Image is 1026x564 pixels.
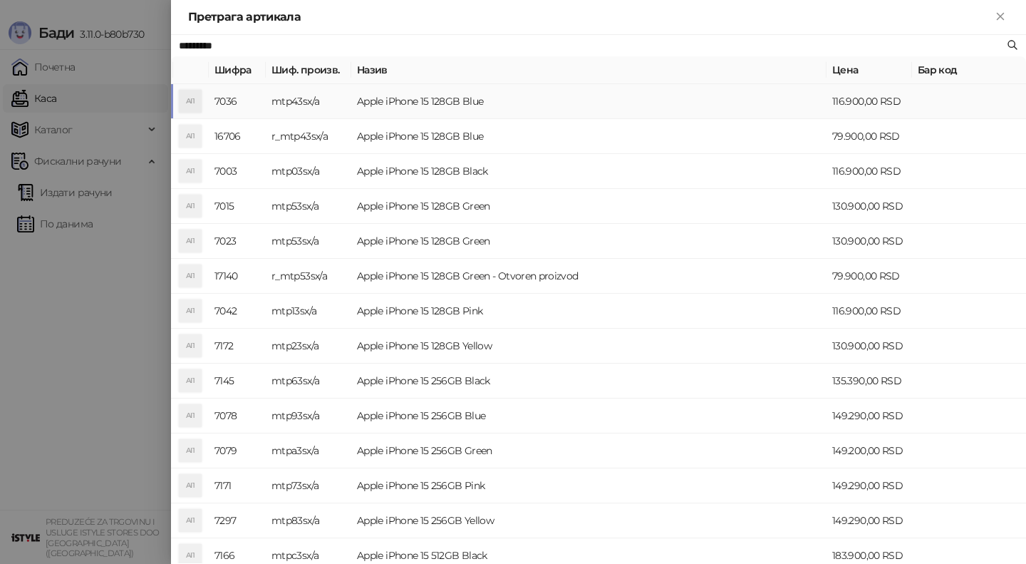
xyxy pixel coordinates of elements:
[351,56,826,84] th: Назив
[209,503,266,538] td: 7297
[209,84,266,119] td: 7036
[179,90,202,113] div: AI1
[266,189,351,224] td: mtp53sx/a
[209,468,266,503] td: 7171
[188,9,992,26] div: Претрага артикала
[912,56,1026,84] th: Бар код
[179,230,202,252] div: AI1
[209,259,266,294] td: 17140
[826,119,912,154] td: 79.900,00 RSD
[266,434,351,468] td: mtpa3sx/a
[209,399,266,434] td: 7078
[179,265,202,287] div: AI1
[351,119,826,154] td: Apple iPhone 15 128GB Blue
[179,195,202,217] div: AI1
[826,189,912,224] td: 130.900,00 RSD
[826,364,912,399] td: 135.390,00 RSD
[209,434,266,468] td: 7079
[266,84,351,119] td: mtp43sx/a
[179,299,202,322] div: AI1
[209,364,266,399] td: 7145
[179,474,202,497] div: AI1
[266,154,351,189] td: mtp03sx/a
[826,329,912,364] td: 130.900,00 RSD
[209,119,266,154] td: 16706
[351,84,826,119] td: Apple iPhone 15 128GB Blue
[179,404,202,427] div: AI1
[266,294,351,329] td: mtp13sx/a
[826,399,912,434] td: 149.290,00 RSD
[351,294,826,329] td: Apple iPhone 15 128GB Pink
[826,468,912,503] td: 149.290,00 RSD
[826,294,912,329] td: 116.900,00 RSD
[179,125,202,148] div: AI1
[351,259,826,294] td: Apple iPhone 15 128GB Green - Otvoren proizvod
[826,56,912,84] th: Цена
[992,9,1009,26] button: Close
[209,294,266,329] td: 7042
[209,56,266,84] th: Шифра
[826,259,912,294] td: 79.900,00 RSD
[266,468,351,503] td: mtp73sx/a
[826,84,912,119] td: 116.900,00 RSD
[266,329,351,364] td: mtp23sx/a
[209,329,266,364] td: 7172
[209,224,266,259] td: 7023
[351,468,826,503] td: Apple iPhone 15 256GB Pink
[351,399,826,434] td: Apple iPhone 15 256GB Blue
[179,509,202,532] div: AI1
[351,503,826,538] td: Apple iPhone 15 256GB Yellow
[179,160,202,183] div: AI1
[266,399,351,434] td: mtp93sx/a
[826,434,912,468] td: 149.200,00 RSD
[209,189,266,224] td: 7015
[266,364,351,399] td: mtp63sx/a
[209,154,266,189] td: 7003
[351,364,826,399] td: Apple iPhone 15 256GB Black
[826,503,912,538] td: 149.290,00 RSD
[351,434,826,468] td: Apple iPhone 15 256GB Green
[351,189,826,224] td: Apple iPhone 15 128GB Green
[266,503,351,538] td: mtp83sx/a
[826,224,912,259] td: 130.900,00 RSD
[266,224,351,259] td: mtp53sx/a
[266,119,351,154] td: r_mtp43sx/a
[179,369,202,392] div: AI1
[351,224,826,259] td: Apple iPhone 15 128GB Green
[179,334,202,357] div: AI1
[351,154,826,189] td: Apple iPhone 15 128GB Black
[179,439,202,462] div: AI1
[266,259,351,294] td: r_mtp53sx/a
[351,329,826,364] td: Apple iPhone 15 128GB Yellow
[266,56,351,84] th: Шиф. произв.
[826,154,912,189] td: 116.900,00 RSD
